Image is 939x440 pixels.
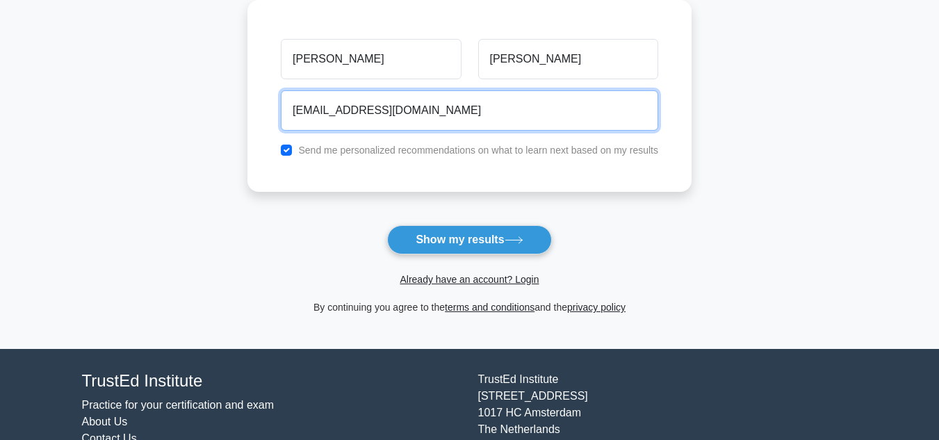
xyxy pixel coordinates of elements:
[567,302,626,313] a: privacy policy
[82,399,275,411] a: Practice for your certification and exam
[298,145,658,156] label: Send me personalized recommendations on what to learn next based on my results
[400,274,539,285] a: Already have an account? Login
[239,299,700,316] div: By continuing you agree to the and the
[82,416,128,427] a: About Us
[478,39,658,79] input: Last name
[281,90,658,131] input: Email
[281,39,461,79] input: First name
[387,225,551,254] button: Show my results
[445,302,534,313] a: terms and conditions
[82,371,462,391] h4: TrustEd Institute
